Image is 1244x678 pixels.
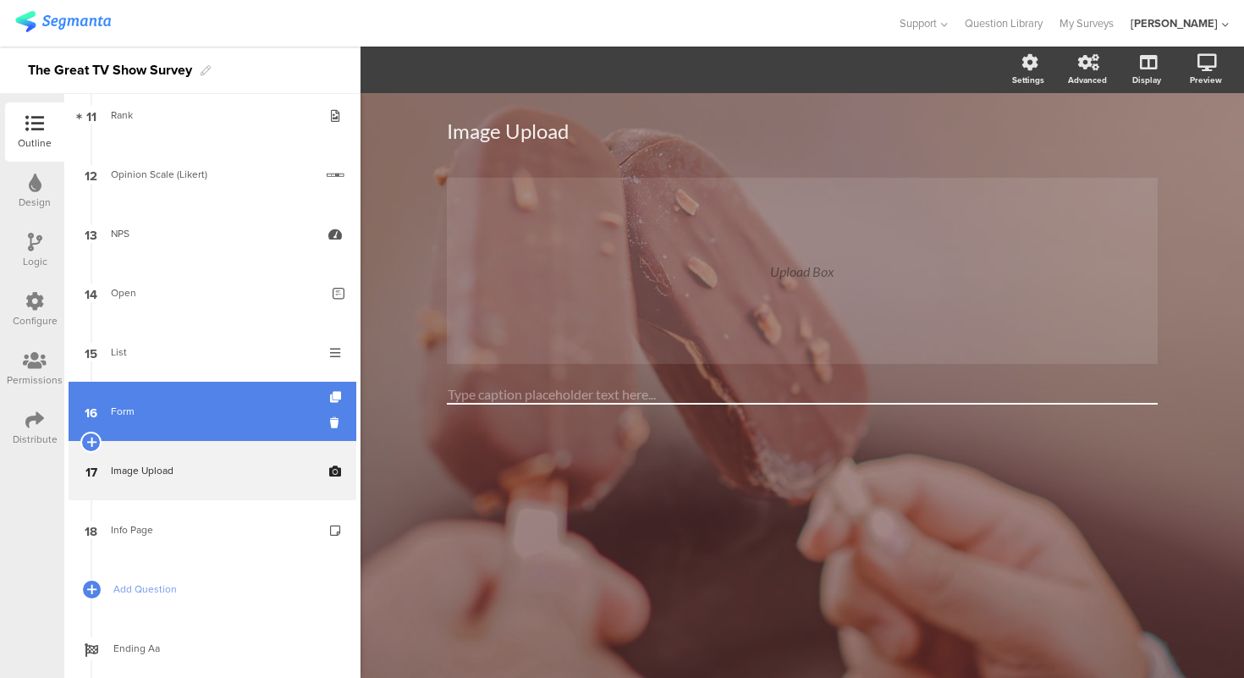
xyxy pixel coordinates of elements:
[69,382,356,441] a: 16 Form
[69,85,356,145] a: 11 Rank
[330,392,344,403] i: Duplicate
[69,619,356,678] a: Ending Aa
[111,462,313,479] div: Image Upload
[111,225,313,242] div: NPS
[1131,15,1218,31] div: [PERSON_NAME]
[111,166,314,183] div: Opinion Scale (Likert)
[1068,74,1107,86] div: Advanced
[69,145,356,204] a: 12 Opinion Scale (Likert)
[900,15,937,31] span: Support
[69,441,356,500] a: 17 Image Upload
[85,284,97,302] span: 14
[69,322,356,382] a: 15 List
[111,107,313,124] div: Rank
[1190,74,1222,86] div: Preview
[111,284,320,301] div: Open
[111,344,313,361] div: List
[69,204,356,263] a: 13 NPS
[85,343,97,361] span: 15
[13,432,58,447] div: Distribute
[85,521,97,539] span: 18
[18,135,52,151] div: Outline
[1012,74,1044,86] div: Settings
[85,224,97,243] span: 13
[13,313,58,328] div: Configure
[69,263,356,322] a: 14 Open
[86,106,96,124] span: 11
[111,403,313,420] div: Form
[23,254,47,269] div: Logic
[111,521,313,538] div: Info Page
[69,500,356,559] a: 18 Info Page
[28,57,192,84] div: The Great TV Show Survey
[85,165,97,184] span: 12
[19,195,51,210] div: Design
[113,581,330,598] span: Add Question
[85,402,97,421] span: 16
[85,461,97,480] span: 17
[1132,74,1161,86] div: Display
[770,263,834,279] div: Upload Box
[330,415,344,431] i: Delete
[7,372,63,388] div: Permissions
[113,640,330,657] span: Ending Aa
[15,11,111,32] img: segmanta logo
[447,119,1158,144] div: Image Upload
[447,385,1158,405] input: Type caption placeholder text here...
